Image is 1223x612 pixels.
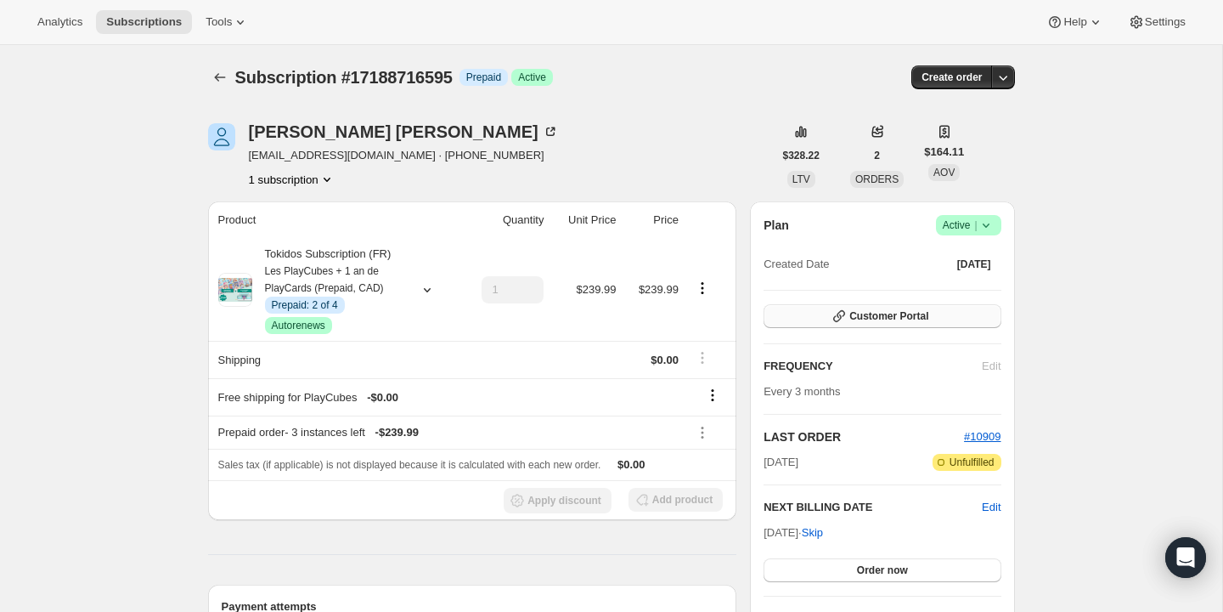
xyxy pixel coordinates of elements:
button: Shipping actions [689,348,716,367]
span: Customer Portal [849,309,928,323]
span: Active [518,71,546,84]
span: $0.00 [651,354,679,366]
div: Tokidos Subscription (FR) [252,246,405,334]
span: Help [1063,15,1086,29]
span: Settings [1145,15,1186,29]
button: Settings [1118,10,1196,34]
button: #10909 [964,428,1000,445]
span: AOV [933,167,955,178]
span: Tools [206,15,232,29]
div: Open Intercom Messenger [1165,537,1206,578]
span: Prepaid: 2 of 4 [272,298,338,312]
span: Every 3 months [764,385,840,398]
span: Subscriptions [106,15,182,29]
h2: LAST ORDER [764,428,964,445]
button: Skip [792,519,833,547]
button: $328.22 [773,144,830,167]
th: Shipping [208,341,459,378]
small: Les PlayCubes + 1 an de PlayCards (Prepaid, CAD) [265,265,384,294]
span: [DATE] [764,454,798,471]
span: Created Date [764,256,829,273]
span: Subscription #17188716595 [235,68,453,87]
div: Prepaid order - 3 instances left [218,424,679,441]
span: Create order [921,71,982,84]
button: Create order [911,65,992,89]
span: - $0.00 [367,389,398,406]
button: Order now [764,558,1000,582]
button: Product actions [249,171,335,188]
span: Order now [857,564,908,577]
span: LTV [792,173,810,185]
span: $328.22 [783,149,820,162]
span: $164.11 [924,144,964,161]
button: [DATE] [947,252,1001,276]
span: ORDERS [855,173,899,185]
span: Unfulfilled [950,456,995,469]
span: $0.00 [617,458,645,471]
span: Skip [802,524,823,541]
button: Product actions [689,279,716,297]
button: 2 [864,144,890,167]
span: Prepaid [466,71,501,84]
span: [EMAIL_ADDRESS][DOMAIN_NAME] · [PHONE_NUMBER] [249,147,559,164]
span: Active [943,217,995,234]
span: Sales tax (if applicable) is not displayed because it is calculated with each new order. [218,459,601,471]
th: Unit Price [549,201,621,239]
h2: Plan [764,217,789,234]
span: - $239.99 [375,424,419,441]
th: Price [621,201,683,239]
span: [DATE] · [764,526,823,539]
button: Subscriptions [96,10,192,34]
span: Autorenews [272,319,325,332]
span: | [974,218,977,232]
button: Edit [982,499,1000,516]
h2: NEXT BILLING DATE [764,499,982,516]
th: Product [208,201,459,239]
th: Quantity [459,201,550,239]
button: Subscriptions [208,65,232,89]
a: #10909 [964,430,1000,443]
span: Analytics [37,15,82,29]
span: $239.99 [576,283,616,296]
span: Sarah-kim Lessard [208,123,235,150]
div: Free shipping for PlayCubes [218,389,679,406]
span: 2 [874,149,880,162]
h2: FREQUENCY [764,358,982,375]
button: Tools [195,10,259,34]
button: Help [1036,10,1113,34]
button: Analytics [27,10,93,34]
span: [DATE] [957,258,991,271]
div: [PERSON_NAME] [PERSON_NAME] [249,123,559,140]
span: $239.99 [639,283,679,296]
button: Customer Portal [764,304,1000,328]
